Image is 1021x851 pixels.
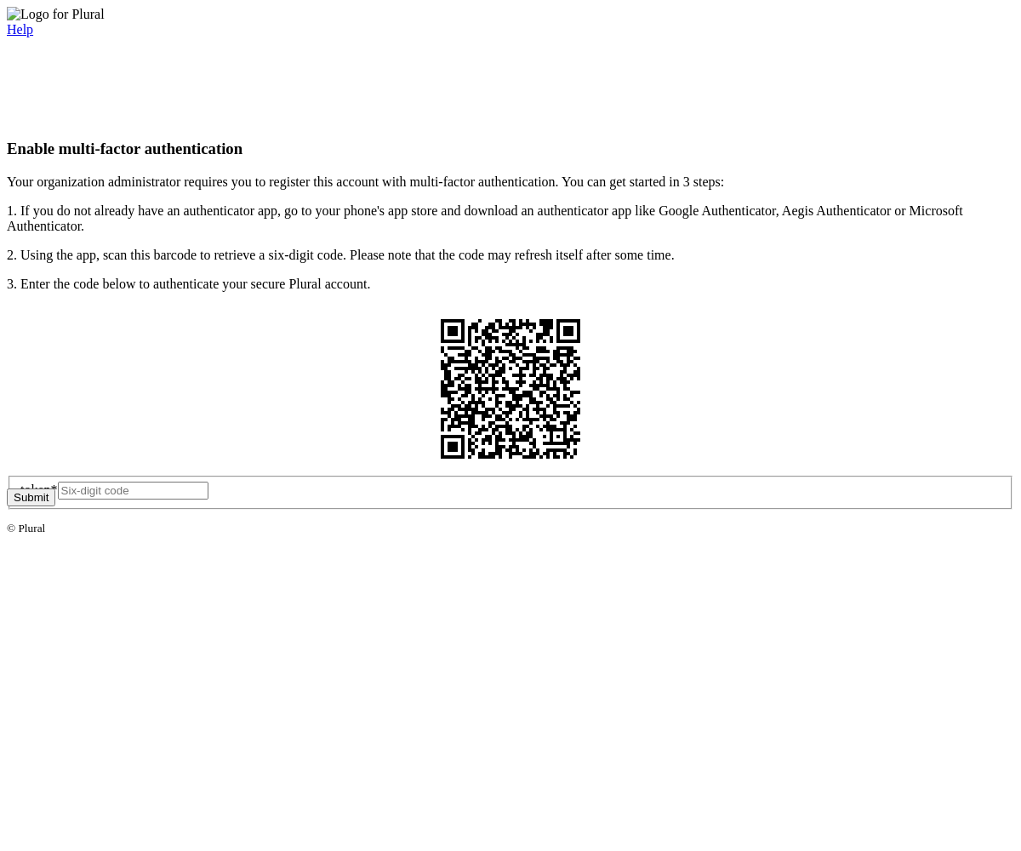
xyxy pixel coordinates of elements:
input: Six-digit code [58,482,208,500]
img: Logo for Plural [7,7,105,22]
small: © Plural [7,522,45,534]
a: Help [7,22,33,37]
label: token [20,483,58,497]
p: 1. If you do not already have an authenticator app, go to your phone's app store and download an ... [7,203,1014,234]
img: QR Code [427,306,594,472]
button: Submit [7,488,55,506]
p: 3. Enter the code below to authenticate your secure Plural account. [7,277,1014,292]
p: Your organization administrator requires you to register this account with multi-factor authentic... [7,174,1014,190]
h3: Enable multi-factor authentication [7,140,1014,158]
p: 2. Using the app, scan this barcode to retrieve a six-digit code. Please note that the code may r... [7,248,1014,263]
